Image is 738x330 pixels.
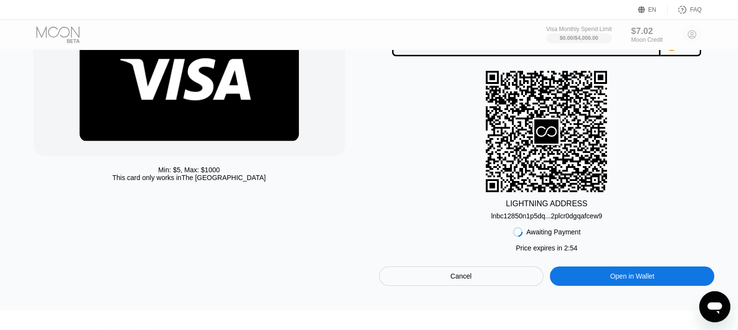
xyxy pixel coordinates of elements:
[610,272,654,280] div: Open in Wallet
[491,212,602,220] div: lnbc12850n1p5dq...2plcr0dgqafcew9
[379,266,543,286] div: Cancel
[506,199,587,208] div: LIGHTNING ADDRESS
[158,166,220,174] div: Min: $ 5 , Max: $ 1000
[491,208,602,220] div: lnbc12850n1p5dq...2plcr0dgqafcew9
[564,244,577,252] span: 2 : 54
[690,6,702,13] div: FAQ
[668,5,702,15] div: FAQ
[450,272,472,280] div: Cancel
[546,26,611,43] div: Visa Monthly Spend Limit$0.00/$4,000.00
[699,291,730,322] iframe: Button to launch messaging window
[516,244,577,252] div: Price expires in
[638,5,668,15] div: EN
[112,174,265,181] div: This card only works in The [GEOGRAPHIC_DATA]
[559,35,598,41] div: $0.00 / $4,000.00
[546,26,611,33] div: Visa Monthly Spend Limit
[526,228,581,236] div: Awaiting Payment
[648,6,656,13] div: EN
[550,266,714,286] div: Open in Wallet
